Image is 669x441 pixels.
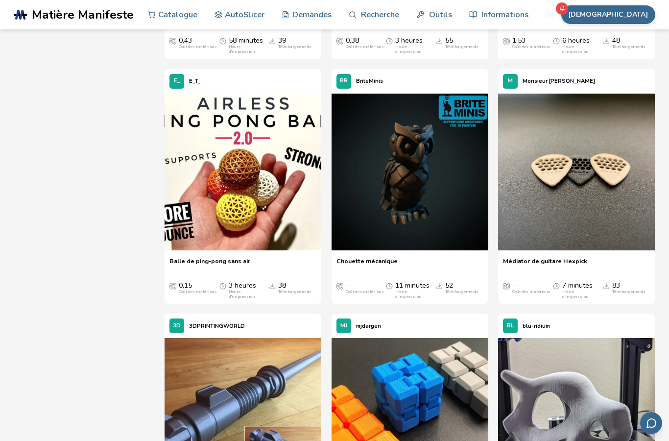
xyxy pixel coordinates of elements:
[523,77,595,85] font: Monsieur [PERSON_NAME]
[346,44,383,49] font: Coût des matériaux
[523,322,550,330] font: blu-ridium
[278,44,311,49] font: Téléchargements
[219,282,226,290] span: Temps d'impression moyen
[361,9,399,20] font: Recherche
[269,282,276,290] span: Téléchargements
[603,282,610,290] span: Téléchargements
[229,44,255,54] font: Heure d'impression
[179,36,192,45] font: 0,43
[278,281,286,290] font: 38
[640,412,662,434] button: Envoyer des commentaires par e-mail
[512,281,519,290] font: —
[503,257,587,265] font: Médiator de guitare Hexpick
[278,36,286,45] font: 39
[503,257,587,272] a: Médiator de guitare Hexpick
[436,37,443,45] span: Téléchargements
[292,9,332,20] font: Demandes
[32,6,134,23] font: Matière Manifeste
[269,37,276,45] span: Téléchargements
[219,37,226,45] span: Temps d'impression moyen
[336,37,343,45] span: Coût moyen
[356,77,383,85] font: BriteMinis
[445,281,453,290] font: 52
[612,281,620,290] font: 83
[169,257,250,272] a: Balle de ping-pong sans air
[561,5,655,24] button: [DEMOGRAPHIC_DATA]
[174,77,180,84] font: E_
[356,322,381,330] font: mjdargen
[612,36,620,45] font: 48
[179,44,216,49] font: Coût des matériaux
[512,44,550,49] font: Coût des matériaux
[562,281,593,290] font: 7 minutes
[158,9,197,20] font: Catalogue
[436,282,443,290] span: Téléchargements
[278,289,311,294] font: Téléchargements
[562,289,588,299] font: Heure d'impression
[395,281,430,290] font: 11 minutes
[169,257,250,265] font: Balle de ping-pong sans air
[562,36,590,45] font: 6 heures
[189,77,201,85] font: E_T_
[336,257,398,265] font: Chouette mécanique
[507,322,514,329] font: BL
[346,289,383,294] font: Coût des matériaux
[336,282,343,290] span: Coût moyen
[612,44,645,49] font: Téléchargements
[340,77,348,84] font: BR
[553,37,560,45] span: Temps d'impression moyen
[346,281,353,290] font: —
[512,36,526,45] font: 1,53
[169,282,176,290] span: Coût moyen
[173,322,181,329] font: 3D
[189,322,245,330] font: 3DPRINTINGWORLD
[445,36,453,45] font: 55
[395,289,421,299] font: Heure d'impression
[395,36,423,45] font: 3 heures
[336,257,398,272] a: Chouette mécanique
[169,37,176,45] span: Coût moyen
[179,289,216,294] font: Coût des matériaux
[503,37,510,45] span: Coût moyen
[229,289,255,299] font: Heure d'impression
[179,281,192,290] font: 0,15
[225,9,264,20] font: AutoSlicer
[386,37,393,45] span: Temps d'impression moyen
[229,36,263,45] font: 58 minutes
[340,322,347,329] font: MJ
[481,9,528,20] font: Informations
[603,37,610,45] span: Téléchargements
[512,289,550,294] font: Coût des matériaux
[395,44,421,54] font: Heure d'impression
[445,289,478,294] font: Téléchargements
[562,44,588,54] font: Heure d'impression
[229,281,256,290] font: 3 heures
[553,282,560,290] span: Temps d'impression moyen
[569,10,648,19] font: [DEMOGRAPHIC_DATA]
[612,289,645,294] font: Téléchargements
[386,282,393,290] span: Temps d'impression moyen
[508,77,513,84] font: M
[503,282,510,290] span: Coût moyen
[429,9,452,20] font: Outils
[445,44,478,49] font: Téléchargements
[346,36,359,45] font: 0,38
